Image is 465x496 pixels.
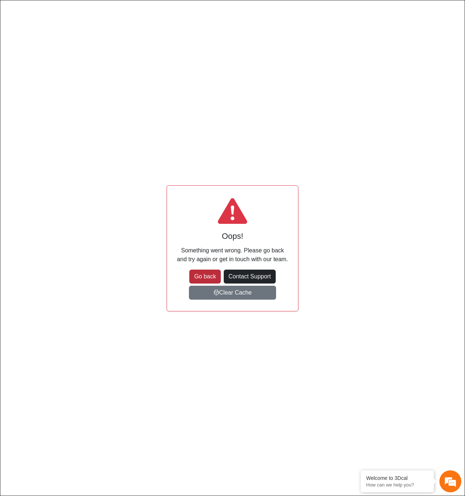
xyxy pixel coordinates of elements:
[366,482,428,488] p: How can we help you?
[189,286,276,300] button: Clear Cache
[176,230,289,243] h5: Oops!
[366,475,428,481] div: Welcome to 3Dcal
[176,246,289,264] p: Something went wrong. Please go back and try again or get in touch with our team.
[189,270,221,284] button: Go back
[224,270,276,284] a: Contact Support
